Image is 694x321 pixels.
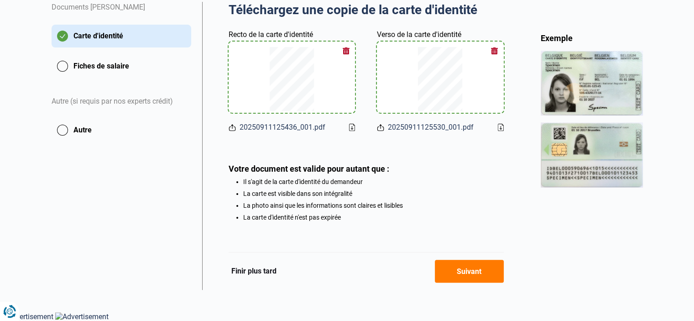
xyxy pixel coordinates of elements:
li: La carte d'identité n'est pas expirée [243,214,504,221]
button: Suivant [435,260,504,283]
label: Verso de la carte d'identité [377,29,461,40]
div: Documents [PERSON_NAME] [52,2,191,25]
div: Autre (si requis par nos experts crédit) [52,85,191,119]
label: Recto de la carte d'identité [229,29,313,40]
span: 20250911125530_001.pdf [388,122,474,133]
div: Votre document est valide pour autant que : [229,164,504,174]
span: 20250911125436_001.pdf [240,122,325,133]
a: Download [349,124,355,131]
h2: Téléchargez une copie de la carte d'identité [229,2,504,18]
button: Fiches de salaire [52,55,191,78]
li: La photo ainsi que les informations sont claires et lisibles [243,202,504,209]
a: Download [498,124,504,131]
div: Exemple [541,33,643,43]
button: Finir plus tard [229,265,279,277]
button: Autre [52,119,191,142]
li: Il s'agit de la carte d'identité du demandeur [243,178,504,185]
button: Carte d'identité [52,25,191,47]
img: idCard [541,51,643,187]
img: Advertisement [55,312,109,321]
li: La carte est visible dans son intégralité [243,190,504,197]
